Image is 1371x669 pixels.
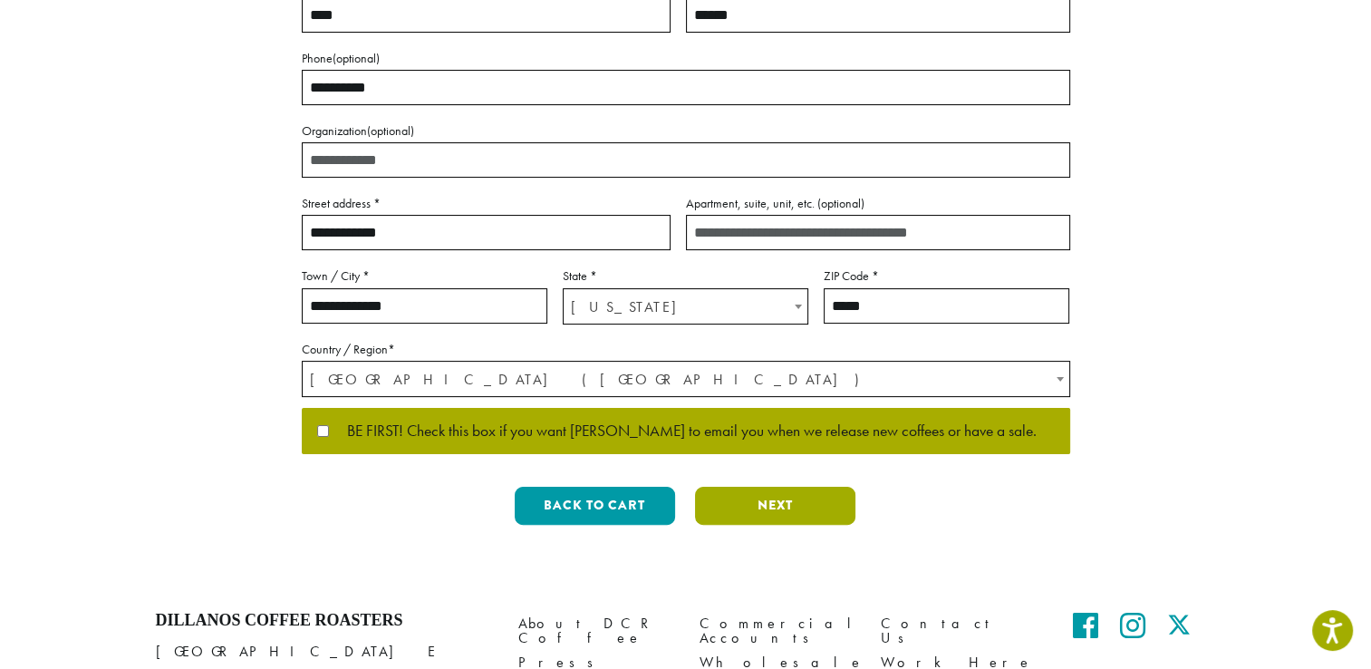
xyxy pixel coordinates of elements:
[302,265,547,287] label: Town / City
[156,611,491,631] h4: Dillanos Coffee Roasters
[515,487,675,525] button: Back to cart
[317,425,329,437] input: BE FIRST! Check this box if you want [PERSON_NAME] to email you when we release new coffees or ha...
[686,192,1070,215] label: Apartment, suite, unit, etc.
[881,611,1035,650] a: Contact Us
[303,362,1069,397] span: United States (US)
[302,120,1070,142] label: Organization
[302,361,1070,397] span: Country / Region
[564,289,807,325] span: California
[518,611,672,650] a: About DCR Coffee
[563,265,808,287] label: State
[695,487,855,525] button: Next
[824,265,1069,287] label: ZIP Code
[563,288,808,325] span: State
[302,192,671,215] label: Street address
[329,423,1037,440] span: BE FIRST! Check this box if you want [PERSON_NAME] to email you when we release new coffees or ha...
[817,195,864,211] span: (optional)
[367,122,414,139] span: (optional)
[333,50,380,66] span: (optional)
[700,611,854,650] a: Commercial Accounts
